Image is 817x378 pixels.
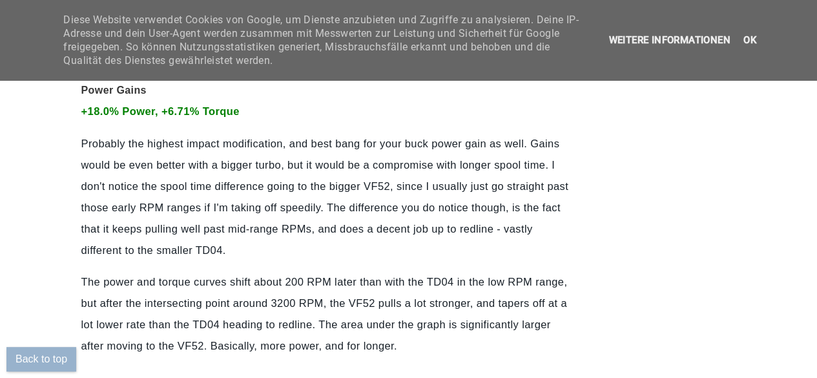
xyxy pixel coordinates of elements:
[605,34,734,46] a: Weitere Informationen
[81,70,575,101] h3: Power Gains
[739,34,760,46] a: Ok
[81,271,575,357] p: The power and torque curves shift about 200 RPM later than with the TD04 in the low RPM range, bu...
[6,347,76,372] button: Back to top
[81,133,575,261] p: Probably the highest impact modification, and best bang for your buck power gain as well. Gains w...
[63,13,580,67] span: Diese Website verwendet Cookies von Google, um Dienste anzubieten und Zugriffe zu analysieren. De...
[81,105,240,117] span: +18.0% Power, +6.71% Torque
